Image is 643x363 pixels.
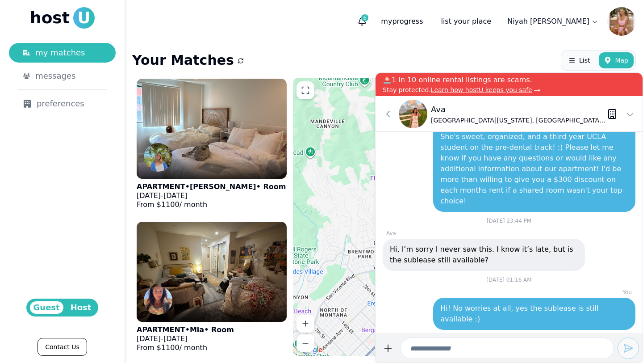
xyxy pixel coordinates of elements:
span: [DATE] [163,334,188,343]
a: APARTMENTLindsay Hellman avatarAPARTMENT•[PERSON_NAME]• Room[DATE]-[DATE]From $1100/ month [132,74,291,217]
p: From $ 1100 / month [137,343,234,352]
p: Hi, I’m sorry I never saw this. I know it’s late, but is the sublease still available? [390,244,578,266]
span: [DATE] 01:16 AM [486,277,531,283]
span: 6 [361,14,368,21]
a: list your place [434,13,498,30]
img: APARTMENT [137,79,287,179]
p: Stay protected. [383,85,635,94]
span: [DATE] 23:44 PM [487,218,531,224]
span: Learn how hostU keeps you safe [431,86,532,93]
a: hostU [30,7,95,29]
a: messages [9,66,116,86]
button: Map [599,52,634,68]
img: Mia Marcillac avatar [144,286,172,315]
p: - [137,334,234,343]
span: Map [615,56,628,65]
img: Lindsay Hellman avatar [144,143,172,172]
p: [GEOGRAPHIC_DATA][US_STATE], [GEOGRAPHIC_DATA] ([GEOGRAPHIC_DATA]) ' 24 [431,116,607,125]
p: APARTMENT • Mia • Room [137,325,234,334]
button: Zoom in [296,315,314,333]
p: Hi Ava! I'm so sorry about the late response! It is a shared room with my close friend [PERSON_NA... [440,110,628,207]
a: APARTMENTMia Marcillac avatarAPARTMENT•Mia• Room[DATE]-[DATE]From $1100/ month [132,217,291,360]
img: Google [295,344,325,356]
a: Contact Us [38,338,87,356]
a: my matches [9,43,116,63]
p: APARTMENT • [PERSON_NAME] • Room [137,182,286,191]
h1: Your Matches [132,52,234,68]
span: Host [67,301,95,314]
span: Guest [30,301,63,314]
span: host [30,9,70,27]
a: Open this area in Google Maps (opens a new window) [295,344,325,356]
span: my [381,17,392,25]
p: Ava [431,103,607,116]
span: messages [35,70,75,82]
p: Hi! No worries at all, yes the sublease is still available :) [440,303,628,325]
span: U [73,7,95,29]
a: preferences [9,94,116,114]
img: Niyah Coleman avatar [607,7,636,36]
p: progress [374,13,430,30]
img: APARTMENT [137,222,287,322]
p: Niyah [PERSON_NAME] [507,16,589,27]
p: You [383,289,635,296]
button: List [563,52,595,68]
button: Zoom out [296,334,314,352]
span: [DATE] [137,334,161,343]
span: List [579,56,590,65]
a: Niyah [PERSON_NAME] [502,13,604,30]
span: [DATE] [137,191,161,200]
button: 6 [354,13,370,30]
button: Enter fullscreen [296,81,314,99]
p: Ava [383,230,635,237]
span: [DATE] [163,191,188,200]
img: Ava Adlao avatar [399,100,427,128]
p: 🚨1 in 10 online rental listings are scams. [383,75,635,85]
p: From $ 1100 / month [137,200,286,209]
p: - [137,191,286,200]
div: preferences [23,97,101,110]
span: my matches [35,46,85,59]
